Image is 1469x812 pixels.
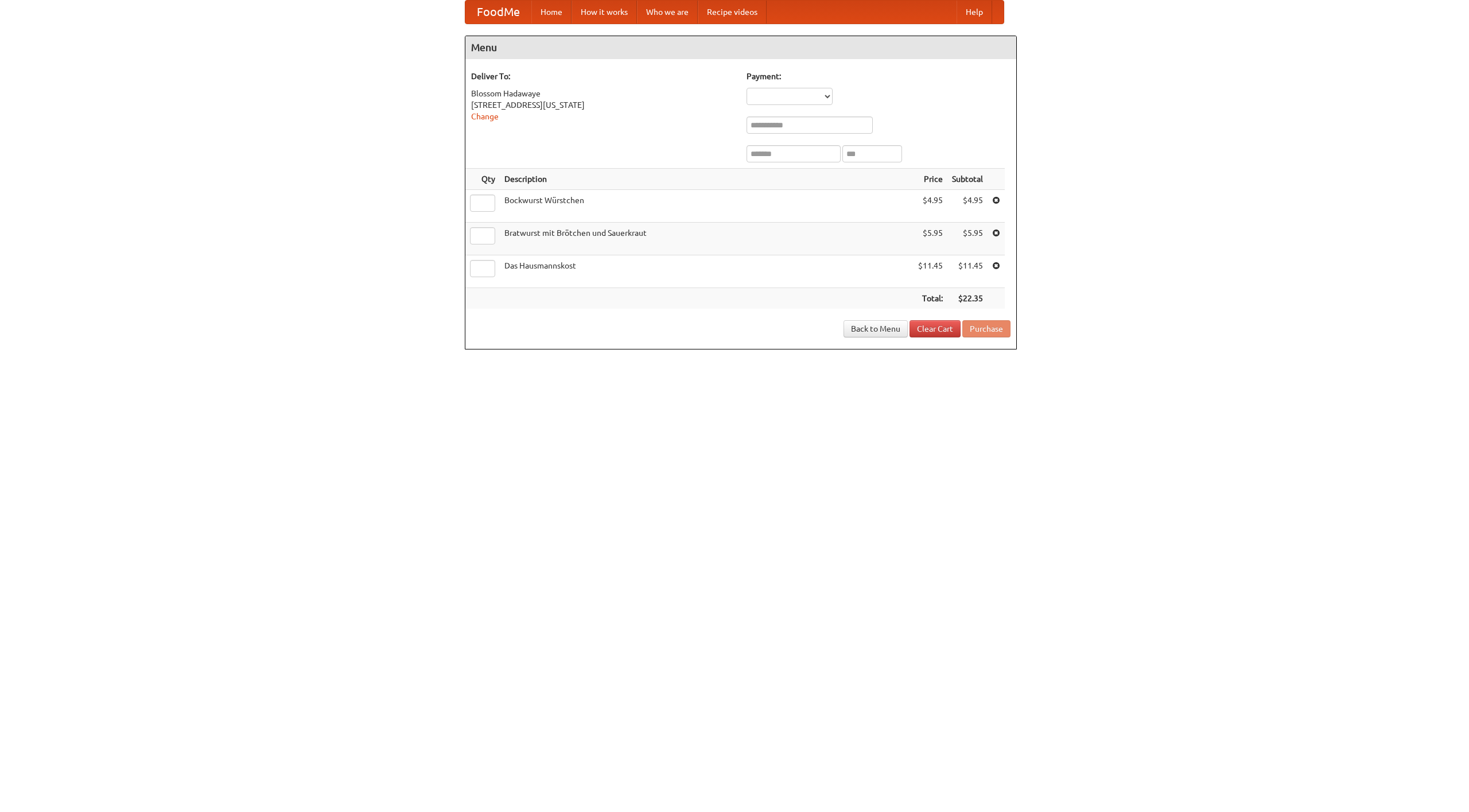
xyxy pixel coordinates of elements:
[844,320,908,337] a: Back to Menu
[471,112,499,121] a: Change
[531,1,572,24] a: Home
[500,255,914,288] td: Das Hausmannskost
[947,190,988,223] td: $4.95
[914,223,947,255] td: $5.95
[947,288,988,309] th: $22.35
[957,1,992,24] a: Help
[914,169,947,190] th: Price
[471,71,735,82] h5: Deliver To:
[637,1,698,24] a: Who we are
[947,255,988,288] td: $11.45
[500,169,914,190] th: Description
[698,1,767,24] a: Recipe videos
[500,223,914,255] td: Bratwurst mit Brötchen und Sauerkraut
[500,190,914,223] td: Bockwurst Würstchen
[910,320,961,337] a: Clear Cart
[465,1,531,24] a: FoodMe
[572,1,637,24] a: How it works
[962,320,1011,337] button: Purchase
[471,88,735,99] div: Blossom Hadawaye
[465,169,500,190] th: Qty
[914,288,947,309] th: Total:
[914,255,947,288] td: $11.45
[914,190,947,223] td: $4.95
[947,169,988,190] th: Subtotal
[471,99,735,111] div: [STREET_ADDRESS][US_STATE]
[465,36,1016,59] h4: Menu
[747,71,1011,82] h5: Payment:
[947,223,988,255] td: $5.95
